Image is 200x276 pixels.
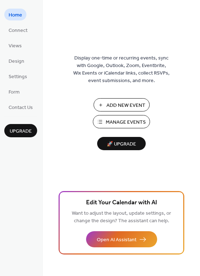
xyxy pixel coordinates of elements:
[9,104,33,111] span: Contact Us
[97,236,136,244] span: Open AI Assistant
[97,137,146,150] button: 🚀 Upgrade
[9,73,27,81] span: Settings
[86,198,157,208] span: Edit Your Calendar with AI
[101,139,141,149] span: 🚀 Upgrade
[93,115,150,128] button: Manage Events
[9,89,20,96] span: Form
[4,101,37,113] a: Contact Us
[4,55,29,67] a: Design
[72,209,171,226] span: Want to adjust the layout, update settings, or change the design? The assistant can help.
[10,128,32,135] span: Upgrade
[9,42,22,50] span: Views
[4,124,37,137] button: Upgrade
[4,39,26,51] a: Views
[4,24,32,36] a: Connect
[73,54,170,85] span: Display one-time or recurring events, sync with Google, Outlook, Zoom, Eventbrite, Wix Events or ...
[106,119,146,126] span: Manage Events
[4,9,26,20] a: Home
[106,102,145,109] span: Add New Event
[86,231,157,247] button: Open AI Assistant
[94,98,150,111] button: Add New Event
[9,11,22,19] span: Home
[4,86,24,97] a: Form
[9,58,24,65] span: Design
[4,70,31,82] a: Settings
[9,27,27,34] span: Connect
